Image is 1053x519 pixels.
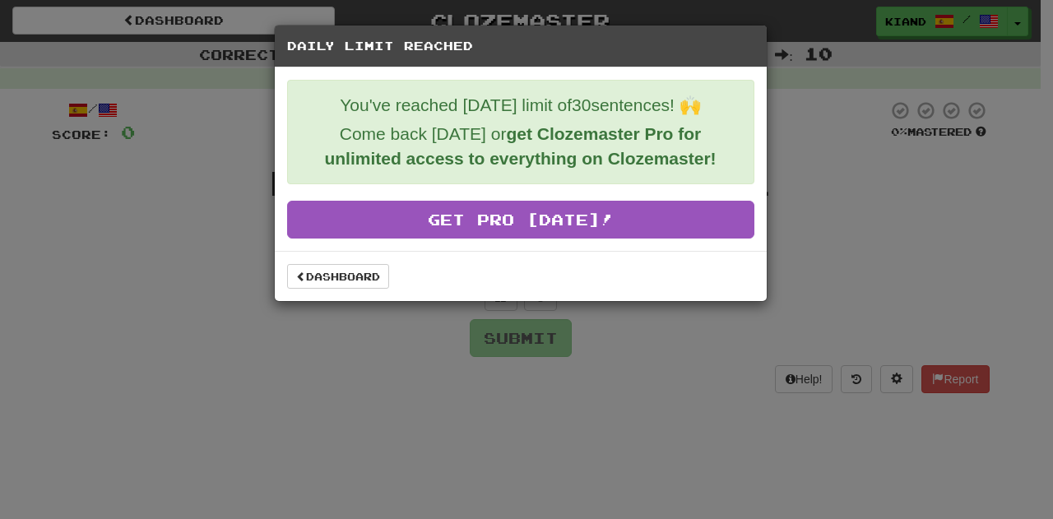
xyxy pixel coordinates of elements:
h5: Daily Limit Reached [287,38,754,54]
a: Dashboard [287,264,389,289]
p: Come back [DATE] or [300,122,741,171]
p: You've reached [DATE] limit of 30 sentences! 🙌 [300,93,741,118]
a: Get Pro [DATE]! [287,201,754,239]
strong: get Clozemaster Pro for unlimited access to everything on Clozemaster! [324,124,716,168]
